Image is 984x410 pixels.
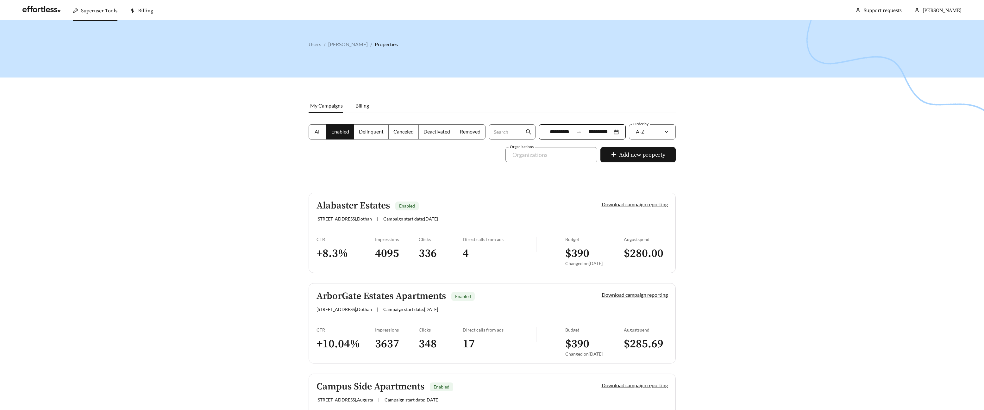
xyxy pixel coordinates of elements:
img: line [536,237,536,252]
div: Direct calls from ads [463,237,536,242]
a: ArborGate Estates ApartmentsEnabled[STREET_ADDRESS],Dothan|Campaign start date:[DATE]Download cam... [309,283,676,363]
span: | [377,307,378,312]
a: Download campaign reporting [602,201,668,207]
h3: $ 280.00 [624,246,668,261]
span: Campaign start date: [DATE] [385,397,439,402]
a: Download campaign reporting [602,382,668,388]
button: plusAdd new property [600,147,676,162]
span: My Campaigns [310,102,343,109]
span: search [526,129,531,135]
span: | [378,397,379,402]
h5: Campus Side Apartments [317,382,424,392]
h3: + 10.04 % [317,337,375,351]
span: [STREET_ADDRESS] , Augusta [317,397,373,402]
a: Download campaign reporting [602,292,668,298]
span: Add new property [619,151,665,159]
div: Changed on [DATE] [565,261,624,266]
h5: Alabaster Estates [317,201,390,211]
span: Billing [355,102,369,109]
h3: 17 [463,337,536,351]
div: Direct calls from ads [463,327,536,332]
a: Support requests [864,7,902,14]
div: Clicks [419,327,463,332]
span: Enabled [434,384,449,389]
div: Changed on [DATE] [565,351,624,357]
span: plus [611,152,617,158]
h3: 4 [463,246,536,261]
h3: 348 [419,337,463,351]
span: Billing [138,8,153,14]
div: August spend [624,237,668,242]
div: CTR [317,237,375,242]
span: Superuser Tools [81,8,117,14]
a: Alabaster EstatesEnabled[STREET_ADDRESS],Dothan|Campaign start date:[DATE]Download campaign repor... [309,193,676,273]
span: to [576,129,582,135]
span: Enabled [455,294,471,299]
h3: $ 390 [565,246,624,261]
span: [STREET_ADDRESS] , Dothan [317,307,372,312]
span: Campaign start date: [DATE] [383,307,438,312]
span: swap-right [576,129,582,135]
span: [PERSON_NAME] [923,7,962,14]
div: Impressions [375,237,419,242]
span: | [377,216,378,221]
span: All [315,128,321,134]
h5: ArborGate Estates Apartments [317,291,446,301]
h3: + 8.3 % [317,246,375,261]
div: August spend [624,327,668,332]
h3: 4095 [375,246,419,261]
h3: 336 [419,246,463,261]
div: Budget [565,237,624,242]
span: Removed [460,128,480,134]
div: Budget [565,327,624,332]
span: Campaign start date: [DATE] [383,216,438,221]
div: Impressions [375,327,419,332]
div: CTR [317,327,375,332]
img: line [536,327,536,342]
span: Enabled [399,203,415,208]
span: [STREET_ADDRESS] , Dothan [317,216,372,221]
h3: $ 285.69 [624,337,668,351]
span: A-Z [636,128,644,134]
span: Enabled [331,128,349,134]
h3: 3637 [375,337,419,351]
span: Canceled [393,128,414,134]
div: Clicks [419,237,463,242]
span: Deactivated [423,128,450,134]
h3: $ 390 [565,337,624,351]
span: Delinquent [359,128,384,134]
